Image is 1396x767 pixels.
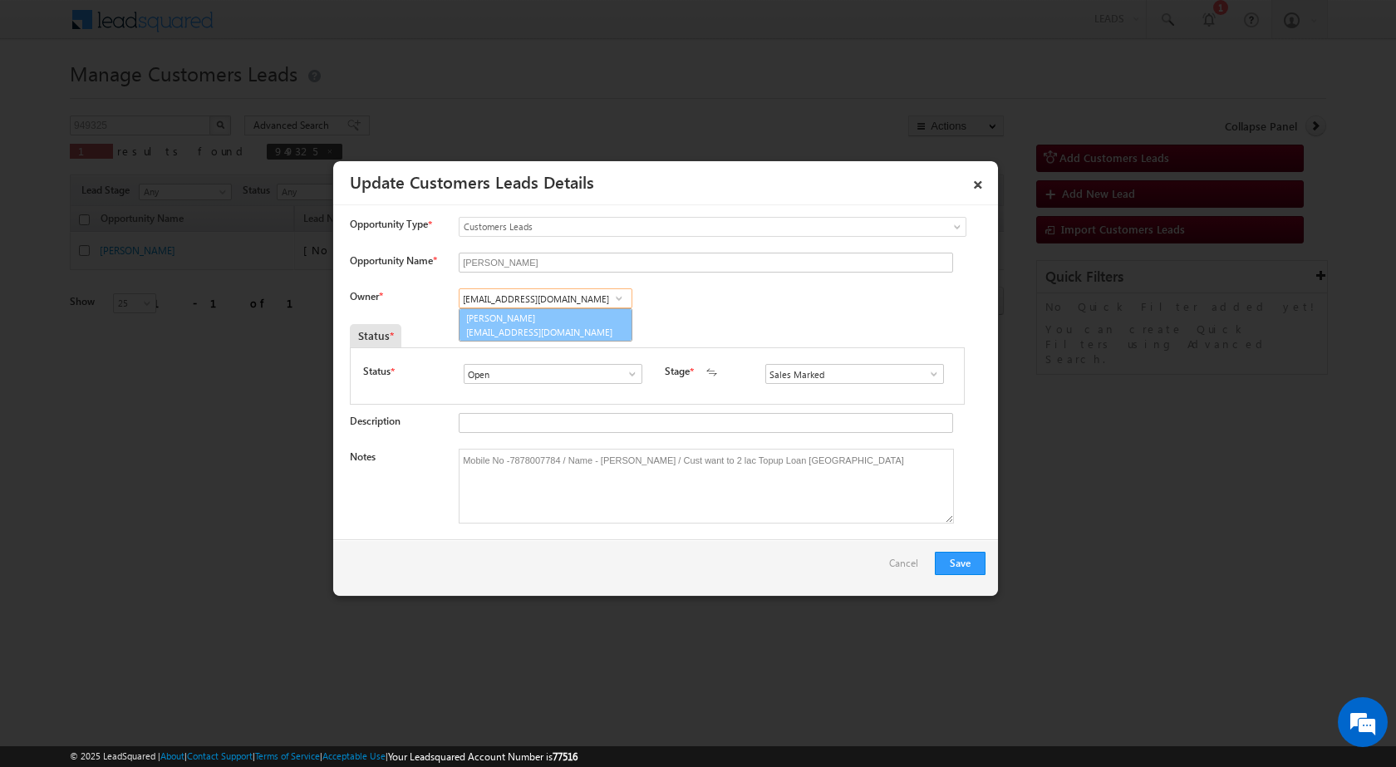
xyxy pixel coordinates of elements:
[350,170,594,193] a: Update Customers Leads Details
[22,154,303,498] textarea: Type your message and hit 'Enter'
[350,324,401,347] div: Status
[617,366,638,382] a: Show All Items
[553,750,578,763] span: 77516
[388,750,578,763] span: Your Leadsquared Account Number is
[187,750,253,761] a: Contact Support
[460,309,632,341] a: [PERSON_NAME]
[28,87,70,109] img: d_60004797649_company_0_60004797649
[459,288,632,308] input: Type to Search
[964,167,992,196] a: ×
[350,290,382,302] label: Owner
[935,552,986,575] button: Save
[460,219,898,234] span: Customers Leads
[350,254,436,267] label: Opportunity Name
[273,8,312,48] div: Minimize live chat window
[765,364,944,384] input: Type to Search
[322,750,386,761] a: Acceptable Use
[464,364,642,384] input: Type to Search
[608,290,629,307] a: Show All Items
[459,217,966,237] a: Customers Leads
[889,552,927,583] a: Cancel
[363,364,391,379] label: Status
[255,750,320,761] a: Terms of Service
[665,364,690,379] label: Stage
[70,749,578,765] span: © 2025 LeadSquared | | | | |
[160,750,184,761] a: About
[226,512,302,534] em: Start Chat
[350,217,428,232] span: Opportunity Type
[350,450,376,463] label: Notes
[86,87,279,109] div: Chat with us now
[350,415,401,427] label: Description
[919,366,940,382] a: Show All Items
[466,326,616,338] span: [EMAIL_ADDRESS][DOMAIN_NAME]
